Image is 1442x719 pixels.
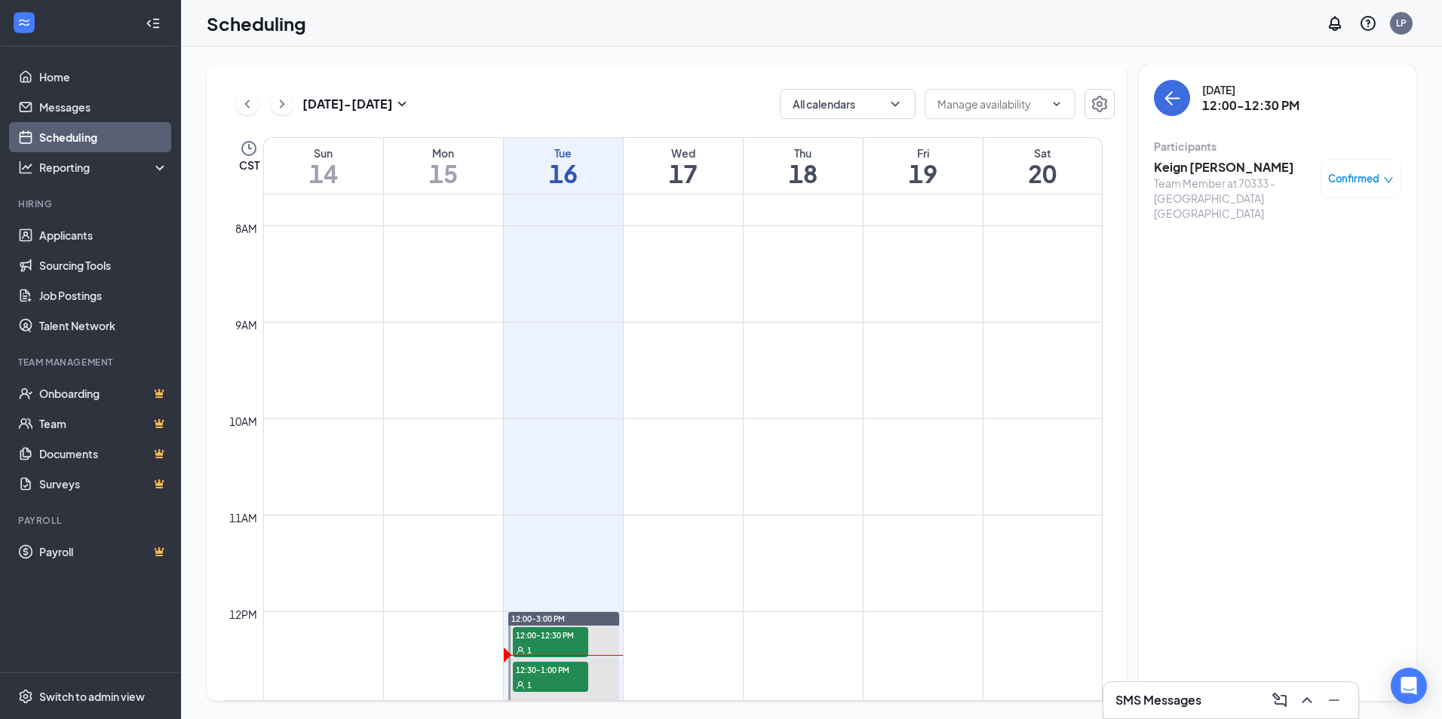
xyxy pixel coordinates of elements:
h1: 16 [504,161,623,186]
svg: Minimize [1325,691,1343,709]
div: 8am [232,220,260,237]
button: ChevronUp [1295,688,1319,712]
a: September 19, 2025 [864,138,983,194]
button: All calendarsChevronDown [780,89,916,119]
svg: ChevronDown [888,96,903,112]
button: Minimize [1322,688,1346,712]
span: 1 [527,645,532,656]
a: DocumentsCrown [39,439,168,469]
div: 11am [226,509,260,526]
h1: 17 [624,161,743,186]
a: TeamCrown [39,408,168,439]
div: Tue [504,145,623,161]
button: Settings [1085,89,1115,119]
div: 10am [226,413,260,430]
div: Mon [384,145,503,161]
input: Manage availability [937,96,1045,112]
h3: 12:00-12:30 PM [1202,97,1299,114]
a: September 20, 2025 [983,138,1103,194]
svg: Settings [1091,95,1109,113]
a: Applicants [39,220,168,250]
div: Team Member at 70333 - [GEOGRAPHIC_DATA] [GEOGRAPHIC_DATA] [1154,176,1312,221]
a: Messages [39,92,168,122]
a: September 17, 2025 [624,138,743,194]
span: Confirmed [1328,171,1379,186]
h1: Scheduling [207,11,306,36]
a: Sourcing Tools [39,250,168,280]
button: ComposeMessage [1268,688,1292,712]
h1: 18 [744,161,863,186]
div: LP [1396,17,1407,29]
h1: 19 [864,161,983,186]
a: September 16, 2025 [504,138,623,194]
svg: ArrowLeft [1163,89,1181,107]
h3: [DATE] - [DATE] [302,96,393,112]
span: down [1383,175,1394,185]
a: Job Postings [39,280,168,311]
div: Hiring [18,197,165,210]
a: PayrollCrown [39,537,168,567]
a: OnboardingCrown [39,378,168,408]
svg: WorkstreamLogo [17,15,32,30]
div: Thu [744,145,863,161]
a: Scheduling [39,122,168,152]
svg: Collapse [146,16,161,31]
h1: 15 [384,161,503,186]
svg: ChevronLeft [240,95,255,113]
div: Reporting [39,160,169,175]
div: 12pm [226,606,260,623]
a: SurveysCrown [39,469,168,499]
div: 9am [232,317,260,333]
a: September 14, 2025 [264,138,383,194]
div: Participants [1154,139,1401,154]
svg: Clock [240,139,258,158]
svg: Analysis [18,160,33,175]
svg: ChevronDown [1051,98,1063,110]
span: 1 [527,680,532,690]
span: CST [239,158,259,173]
svg: User [516,646,525,655]
button: back-button [1154,80,1190,116]
div: Team Management [18,356,165,369]
a: Home [39,62,168,92]
svg: Settings [18,689,33,704]
svg: Notifications [1326,14,1344,32]
span: 12:00-12:30 PM [513,627,588,642]
span: 12:00-3:00 PM [511,613,565,624]
div: [DATE] [1202,82,1299,97]
svg: User [516,681,525,690]
h3: SMS Messages [1115,692,1201,708]
a: Talent Network [39,311,168,341]
div: Sun [264,145,383,161]
svg: ChevronRight [275,95,290,113]
a: September 15, 2025 [384,138,503,194]
svg: QuestionInfo [1359,14,1377,32]
h1: 20 [983,161,1103,186]
svg: ComposeMessage [1271,691,1289,709]
div: Sat [983,145,1103,161]
h3: Keign [PERSON_NAME] [1154,159,1312,176]
button: ChevronLeft [236,93,259,115]
h1: 14 [264,161,383,186]
div: Payroll [18,514,165,527]
svg: SmallChevronDown [393,95,411,113]
span: 12:30-1:00 PM [513,662,588,677]
div: Switch to admin view [39,689,145,704]
div: Wed [624,145,743,161]
div: Open Intercom Messenger [1391,668,1427,704]
a: September 18, 2025 [744,138,863,194]
div: Fri [864,145,983,161]
button: ChevronRight [271,93,293,115]
svg: ChevronUp [1298,691,1316,709]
